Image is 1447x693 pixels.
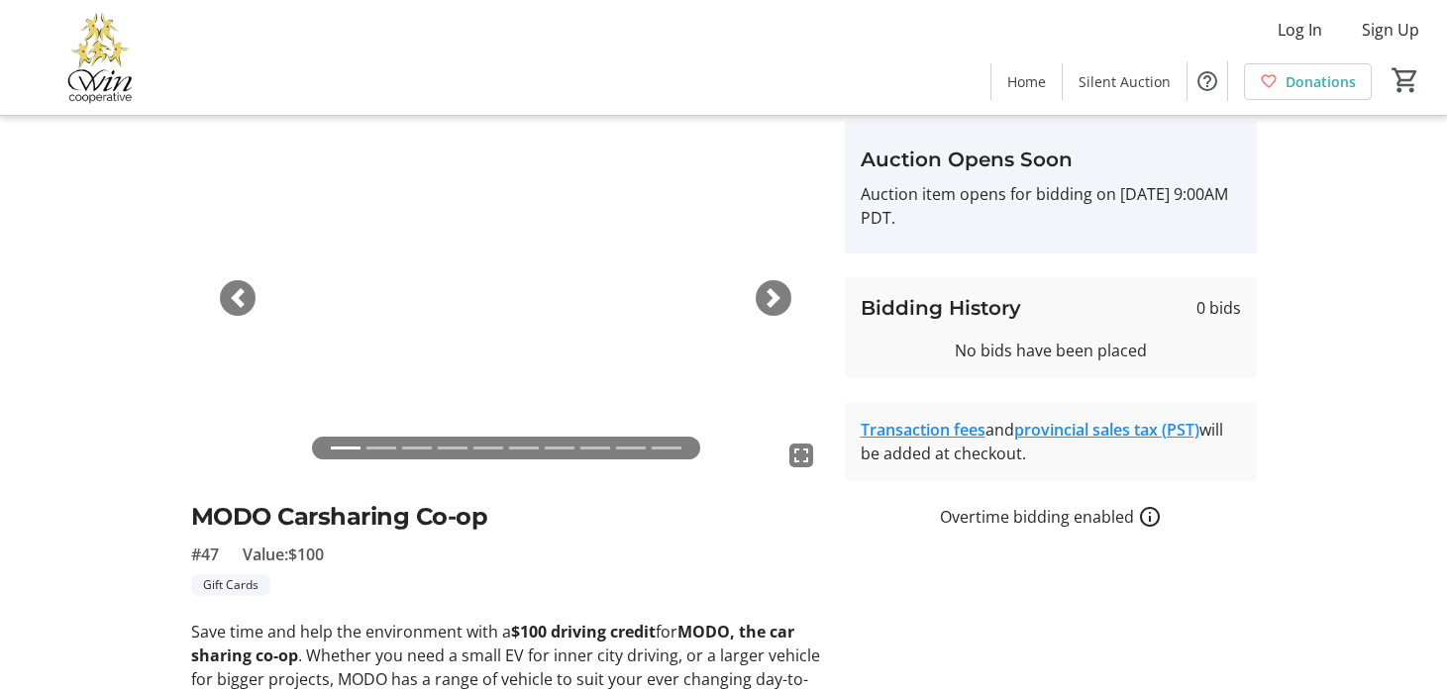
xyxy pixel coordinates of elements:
[1278,18,1322,42] span: Log In
[1388,62,1423,98] button: Cart
[1138,505,1162,529] a: How overtime bidding works for silent auctions
[1079,71,1171,92] span: Silent Auction
[511,621,656,643] strong: $100 driving credit
[861,419,985,441] a: Transaction fees
[861,339,1241,362] div: No bids have been placed
[243,543,324,566] span: Value: $100
[191,543,219,566] span: #47
[1362,18,1419,42] span: Sign Up
[191,574,270,596] tr-label-badge: Gift Cards
[191,621,794,666] strong: MODO, the car sharing co-op
[191,121,821,475] img: Image
[1244,63,1372,100] a: Donations
[991,63,1062,100] a: Home
[861,145,1241,174] h3: Auction Opens Soon
[1346,14,1435,46] button: Sign Up
[1063,63,1187,100] a: Silent Auction
[1262,14,1338,46] button: Log In
[1196,296,1241,320] span: 0 bids
[1286,71,1356,92] span: Donations
[1007,71,1046,92] span: Home
[1188,61,1227,101] button: Help
[861,418,1241,465] div: and will be added at checkout.
[845,505,1257,529] div: Overtime bidding enabled
[1014,419,1199,441] a: provincial sales tax (PST)
[191,499,821,535] h2: MODO Carsharing Co-op
[861,293,1021,323] h3: Bidding History
[789,444,813,467] mat-icon: fullscreen
[12,8,188,107] img: Victoria Women In Need Community Cooperative's Logo
[861,182,1241,230] p: Auction item opens for bidding on [DATE] 9:00AM PDT.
